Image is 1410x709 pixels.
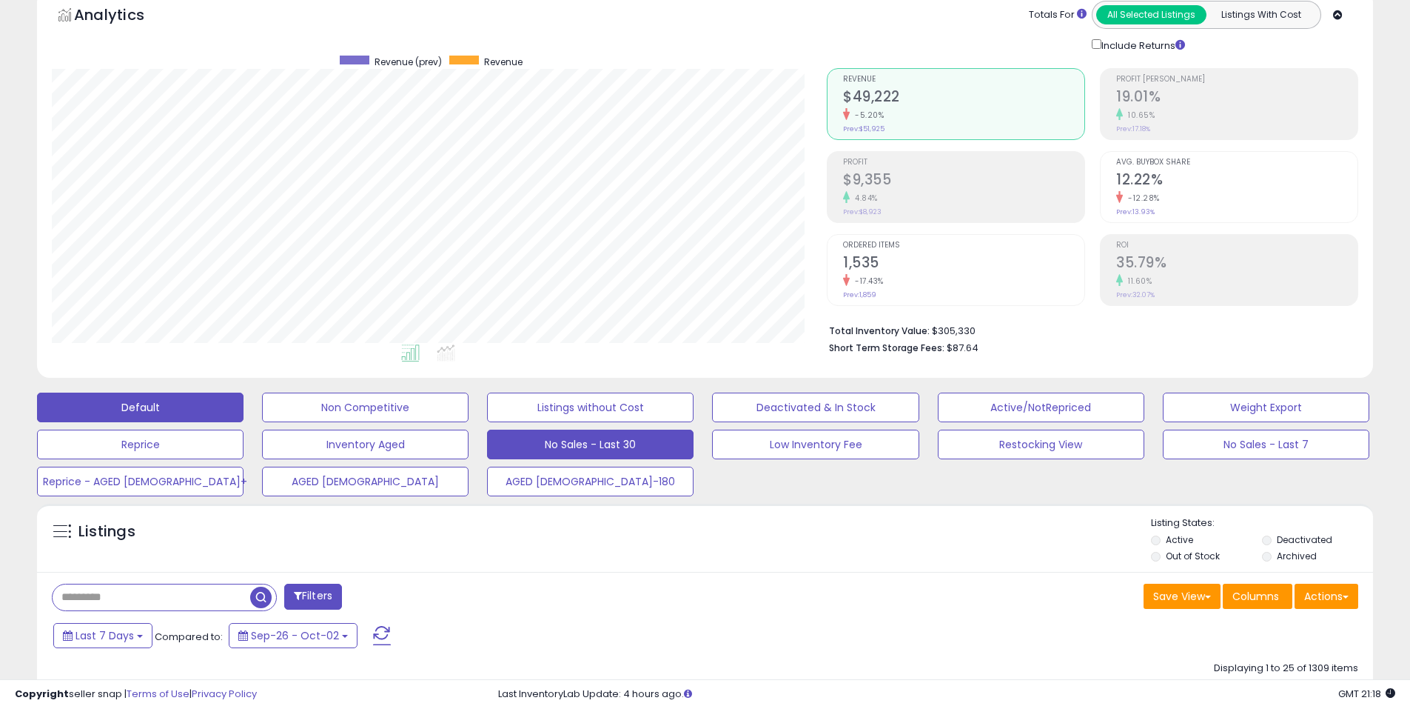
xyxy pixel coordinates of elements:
[1144,584,1221,609] button: Save View
[487,467,694,496] button: AGED [DEMOGRAPHIC_DATA]-180
[375,56,442,68] span: Revenue (prev)
[1277,550,1317,562] label: Archived
[484,56,523,68] span: Revenue
[1029,8,1087,22] div: Totals For
[53,623,152,648] button: Last 7 Days
[1123,276,1152,287] small: 11.60%
[1116,254,1357,274] h2: 35.79%
[262,393,469,422] button: Non Competitive
[843,159,1084,167] span: Profit
[843,242,1084,250] span: Ordered Items
[1116,171,1357,191] h2: 12.22%
[1338,687,1395,701] span: 2025-10-10 21:18 GMT
[284,584,342,610] button: Filters
[947,341,978,355] span: $87.64
[850,193,878,204] small: 4.84%
[15,687,69,701] strong: Copyright
[1166,533,1193,546] label: Active
[1151,516,1373,530] p: Listing States:
[850,110,884,121] small: -5.20%
[1116,159,1357,167] span: Avg. Buybox Share
[37,430,244,459] button: Reprice
[78,522,135,542] h5: Listings
[192,687,257,701] a: Privacy Policy
[262,430,469,459] button: Inventory Aged
[127,687,189,701] a: Terms of Use
[712,430,919,459] button: Low Inventory Fee
[843,171,1084,191] h2: $9,355
[843,207,882,216] small: Prev: $8,923
[1214,662,1358,676] div: Displaying 1 to 25 of 1309 items
[938,393,1144,422] button: Active/NotRepriced
[1277,533,1332,546] label: Deactivated
[843,124,884,133] small: Prev: $51,925
[712,393,919,422] button: Deactivated & In Stock
[251,628,339,643] span: Sep-26 - Oct-02
[1116,207,1155,216] small: Prev: 13.93%
[1232,589,1279,604] span: Columns
[1116,290,1155,299] small: Prev: 32.07%
[1096,5,1206,24] button: All Selected Listings
[1123,193,1160,204] small: -12.28%
[155,630,223,644] span: Compared to:
[1163,393,1369,422] button: Weight Export
[829,321,1347,339] li: $305,330
[75,628,134,643] span: Last 7 Days
[843,290,876,299] small: Prev: 1,859
[1116,76,1357,84] span: Profit [PERSON_NAME]
[1166,550,1220,562] label: Out of Stock
[229,623,357,648] button: Sep-26 - Oct-02
[498,688,1395,702] div: Last InventoryLab Update: 4 hours ago.
[74,4,173,29] h5: Analytics
[829,324,930,337] b: Total Inventory Value:
[15,688,257,702] div: seller snap | |
[1116,88,1357,108] h2: 19.01%
[487,430,694,459] button: No Sales - Last 30
[938,430,1144,459] button: Restocking View
[829,342,944,354] b: Short Term Storage Fees:
[1295,584,1358,609] button: Actions
[37,393,244,422] button: Default
[1223,584,1292,609] button: Columns
[1116,242,1357,250] span: ROI
[843,88,1084,108] h2: $49,222
[1116,124,1150,133] small: Prev: 17.18%
[1081,36,1203,53] div: Include Returns
[1123,110,1155,121] small: 10.65%
[37,467,244,496] button: Reprice - AGED [DEMOGRAPHIC_DATA]+
[487,393,694,422] button: Listings without Cost
[1163,430,1369,459] button: No Sales - Last 7
[843,254,1084,274] h2: 1,535
[262,467,469,496] button: AGED [DEMOGRAPHIC_DATA]
[1206,5,1316,24] button: Listings With Cost
[850,276,884,287] small: -17.43%
[843,76,1084,84] span: Revenue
